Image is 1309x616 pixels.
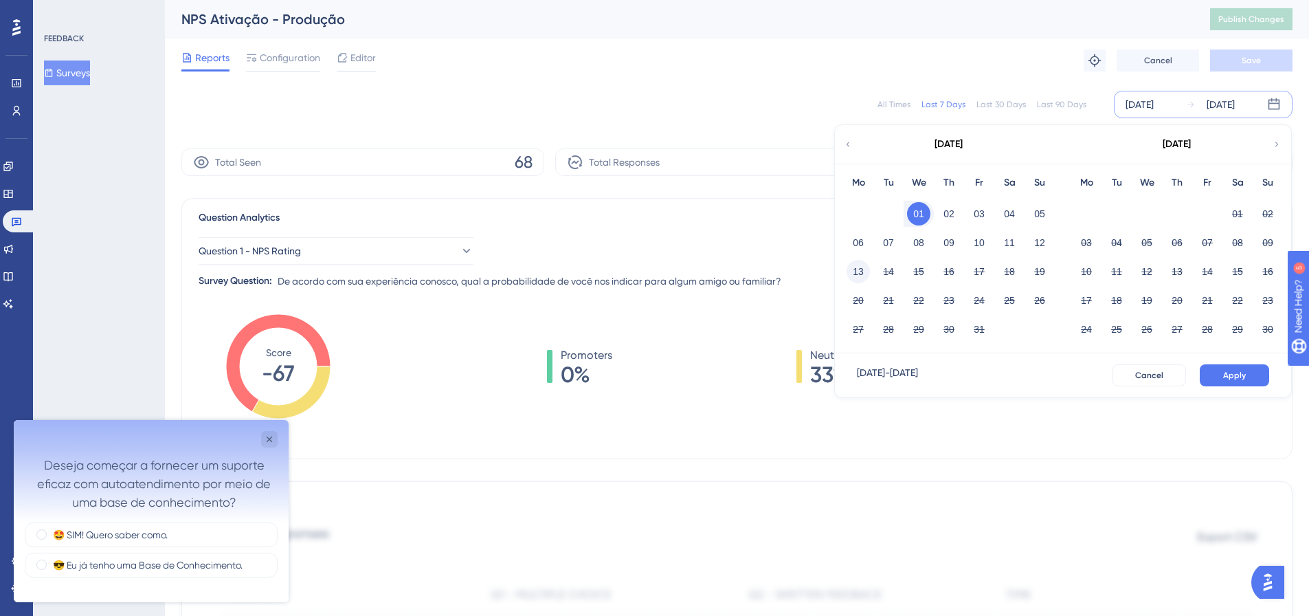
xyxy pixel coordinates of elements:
[998,289,1021,312] button: 25
[181,10,1176,29] div: NPS Ativação - Produção
[967,260,991,283] button: 17
[215,154,261,170] span: Total Seen
[1071,175,1101,191] div: Mo
[1163,136,1191,153] div: [DATE]
[1196,260,1219,283] button: 14
[515,151,533,173] span: 68
[1075,231,1098,254] button: 03
[195,49,230,66] span: Reports
[907,202,930,225] button: 01
[877,99,910,110] div: All Times
[934,175,964,191] div: Th
[1196,289,1219,312] button: 21
[1075,260,1098,283] button: 10
[1218,14,1284,25] span: Publish Changes
[967,231,991,254] button: 10
[350,49,376,66] span: Editor
[1251,562,1293,603] iframe: UserGuiding AI Assistant Launcher
[998,202,1021,225] button: 04
[1144,55,1172,66] span: Cancel
[1226,231,1249,254] button: 08
[262,360,295,386] tspan: -67
[266,347,291,358] tspan: Score
[1226,260,1249,283] button: 15
[561,364,612,386] span: 0%
[44,60,90,85] button: Surveys
[1226,318,1249,341] button: 29
[1256,202,1279,225] button: 02
[1135,231,1159,254] button: 05
[1196,318,1219,341] button: 28
[1222,175,1253,191] div: Sa
[857,364,918,386] div: [DATE] - [DATE]
[937,289,961,312] button: 23
[810,347,852,364] span: Neutrals
[967,289,991,312] button: 24
[1256,318,1279,341] button: 30
[847,260,870,283] button: 13
[1162,175,1192,191] div: Th
[877,318,900,341] button: 28
[199,210,280,226] span: Question Analytics
[967,318,991,341] button: 31
[1075,318,1098,341] button: 24
[1207,96,1235,113] div: [DATE]
[1226,202,1249,225] button: 01
[1165,260,1189,283] button: 13
[1135,289,1159,312] button: 19
[1210,49,1293,71] button: Save
[810,364,852,386] span: 33%
[561,347,612,364] span: Promoters
[937,202,961,225] button: 02
[1105,260,1128,283] button: 11
[843,175,873,191] div: Mo
[921,99,965,110] div: Last 7 Days
[1101,175,1132,191] div: Tu
[877,289,900,312] button: 21
[1253,175,1283,191] div: Su
[976,99,1026,110] div: Last 30 Days
[847,289,870,312] button: 20
[877,231,900,254] button: 07
[1192,175,1222,191] div: Fr
[1256,260,1279,283] button: 16
[1135,318,1159,341] button: 26
[935,136,963,153] div: [DATE]
[877,260,900,283] button: 14
[1132,175,1162,191] div: We
[847,318,870,341] button: 27
[907,260,930,283] button: 15
[1025,175,1055,191] div: Su
[199,237,473,265] button: Question 1 - NPS Rating
[873,175,904,191] div: Tu
[1200,364,1269,386] button: Apply
[14,420,289,602] iframe: UserGuiding Survey
[1223,370,1246,381] span: Apply
[1105,318,1128,341] button: 25
[1135,370,1163,381] span: Cancel
[1117,49,1199,71] button: Cancel
[937,231,961,254] button: 09
[32,3,86,20] span: Need Help?
[1165,289,1189,312] button: 20
[1028,260,1051,283] button: 19
[1112,364,1186,386] button: Cancel
[1028,289,1051,312] button: 26
[1256,231,1279,254] button: 09
[1165,318,1189,341] button: 27
[907,231,930,254] button: 08
[1105,289,1128,312] button: 18
[1196,231,1219,254] button: 07
[998,231,1021,254] button: 11
[907,318,930,341] button: 29
[1037,99,1086,110] div: Last 90 Days
[847,231,870,254] button: 06
[1165,231,1189,254] button: 06
[967,202,991,225] button: 03
[1028,202,1051,225] button: 05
